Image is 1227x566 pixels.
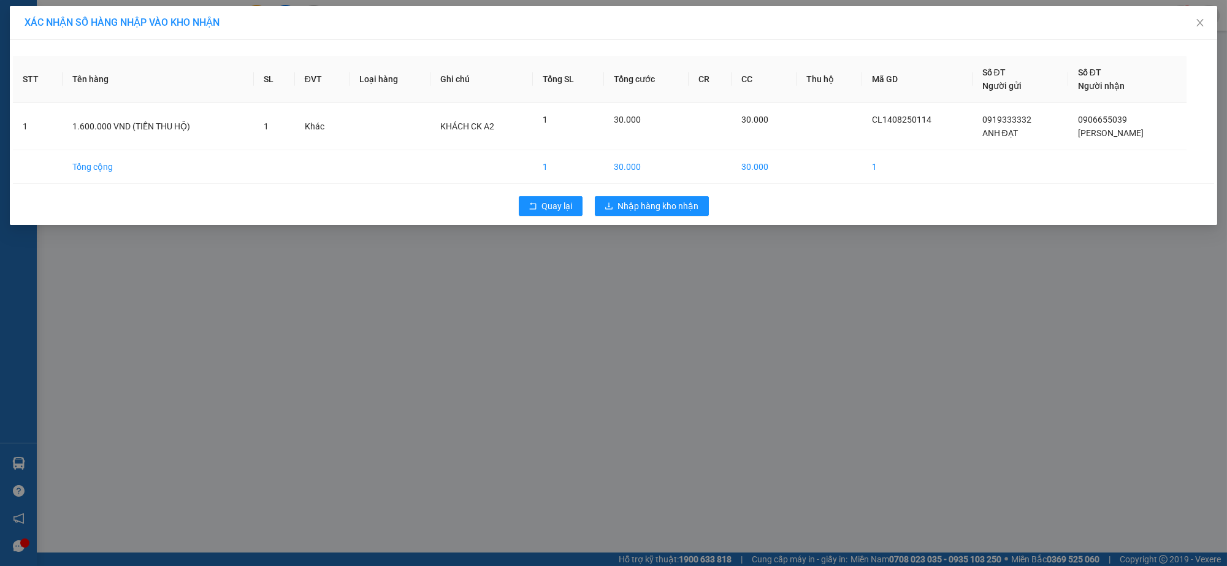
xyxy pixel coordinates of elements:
[519,196,583,216] button: rollbackQuay lại
[982,115,1031,124] span: 0919333332
[295,103,350,150] td: Khác
[264,121,269,131] span: 1
[1078,115,1127,124] span: 0906655039
[982,128,1018,138] span: ANH ĐẠT
[10,10,29,23] span: Gửi:
[13,56,63,103] th: STT
[542,199,573,213] span: Quay lại
[689,56,732,103] th: CR
[143,53,242,70] div: 0945794261
[614,115,641,124] span: 30.000
[797,56,862,103] th: Thu hộ
[1078,128,1144,138] span: [PERSON_NAME]
[10,38,135,53] div: [PERSON_NAME]
[732,150,797,184] td: 30.000
[529,202,537,212] span: rollback
[543,115,548,124] span: 1
[982,67,1006,77] span: Số ĐT
[10,70,135,114] div: 419/7 PHAN XÍCH LONG,P4, Q PHÚ NHUẬN
[254,56,295,103] th: SL
[1195,18,1205,28] span: close
[143,10,173,23] span: Nhận:
[63,150,254,184] td: Tổng cộng
[741,115,768,124] span: 30.000
[862,56,973,103] th: Mã GD
[872,115,931,124] span: CL1408250114
[10,10,135,38] div: [GEOGRAPHIC_DATA]
[605,202,613,212] span: download
[143,38,242,53] div: LỢI
[595,196,709,216] button: downloadNhập hàng kho nhận
[440,121,494,131] span: KHÁCH CK A2
[533,150,604,184] td: 1
[350,56,430,103] th: Loại hàng
[862,150,973,184] td: 1
[982,81,1022,91] span: Người gửi
[604,150,689,184] td: 30.000
[63,56,254,103] th: Tên hàng
[732,56,797,103] th: CC
[63,103,254,150] td: 1.600.000 VND (TIỀN THU HỘ)
[13,103,63,150] td: 1
[618,199,699,213] span: Nhập hàng kho nhận
[143,10,242,38] div: [PERSON_NAME]
[533,56,604,103] th: Tổng SL
[430,56,533,103] th: Ghi chú
[604,56,689,103] th: Tổng cước
[1183,6,1217,40] button: Close
[25,17,220,28] span: XÁC NHẬN SỐ HÀNG NHẬP VÀO KHO NHẬN
[295,56,350,103] th: ĐVT
[10,53,135,70] div: 0933069114
[1078,67,1101,77] span: Số ĐT
[1078,81,1125,91] span: Người nhận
